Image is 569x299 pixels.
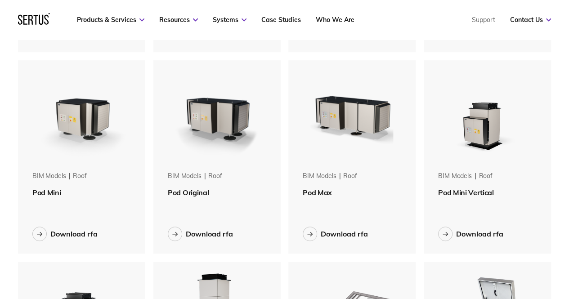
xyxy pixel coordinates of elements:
[168,172,202,181] div: BIM Models
[316,16,354,24] a: Who We Are
[261,16,301,24] a: Case Studies
[32,227,98,241] button: Download rfa
[186,229,233,238] div: Download rfa
[303,172,336,181] div: BIM Models
[438,227,503,241] button: Download rfa
[479,172,492,181] div: roof
[168,188,209,197] span: Pod Original
[438,172,472,181] div: BIM Models
[32,188,61,197] span: Pod Mini
[524,256,569,299] iframe: Chat Widget
[438,188,494,197] span: Pod Mini Vertical
[510,16,551,24] a: Contact Us
[73,172,86,181] div: roof
[456,229,503,238] div: Download rfa
[159,16,198,24] a: Resources
[343,172,357,181] div: roof
[213,16,246,24] a: Systems
[77,16,144,24] a: Products & Services
[32,172,66,181] div: BIM Models
[303,227,368,241] button: Download rfa
[472,16,495,24] a: Support
[50,229,98,238] div: Download rfa
[303,188,332,197] span: Pod Max
[321,229,368,238] div: Download rfa
[208,172,222,181] div: roof
[168,227,233,241] button: Download rfa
